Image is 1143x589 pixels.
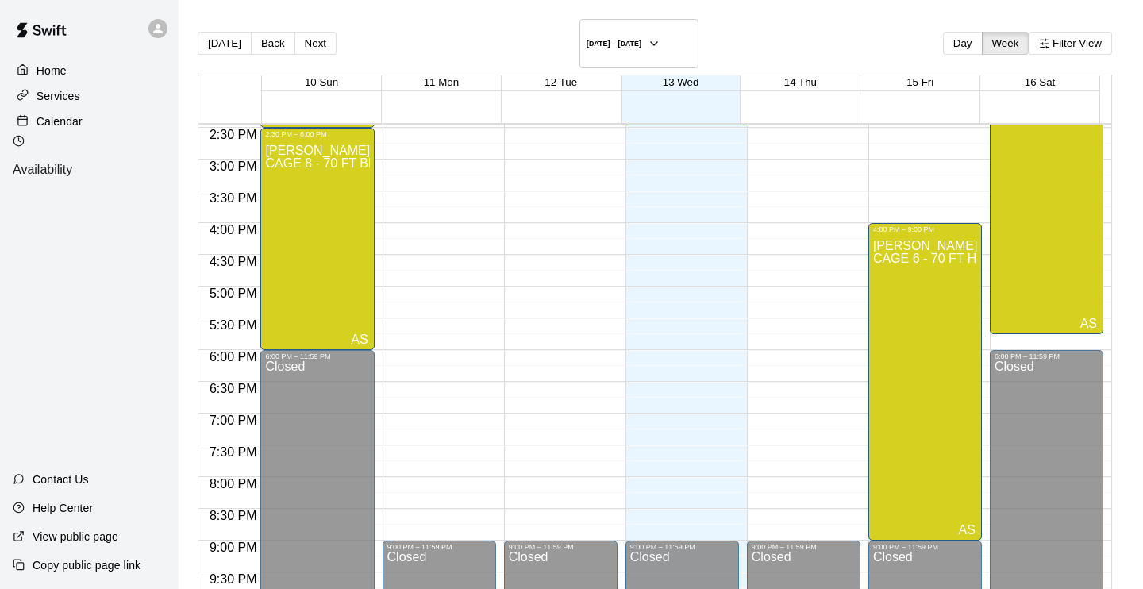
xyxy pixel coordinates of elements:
[13,163,166,177] p: Availability
[206,223,261,237] span: 4:00 PM
[294,32,337,55] button: Next
[1025,76,1056,88] span: 16 Sat
[351,333,368,346] span: AS
[351,333,368,346] div: Anthony Slama
[206,191,261,205] span: 3:30 PM
[424,76,459,88] span: 11 Mon
[206,160,261,173] span: 3:00 PM
[587,40,641,48] h6: [DATE] – [DATE]
[206,572,261,586] span: 9:30 PM
[509,543,613,551] div: 9:00 PM – 11:59 PM
[1029,32,1112,55] button: Filter View
[33,529,118,545] p: View public page
[206,318,261,332] span: 5:30 PM
[265,156,727,170] span: CAGE 8 - 70 FT BB (w/ pitching mound) , CAGE 7 - 70 FT BB (w/ pitching mound)
[959,523,976,537] span: AS
[206,350,261,364] span: 6:00 PM
[663,76,699,88] span: 13 Wed
[260,128,374,350] div: 2:30 PM – 6:00 PM: Available
[995,352,1099,360] div: 6:00 PM – 11:59 PM
[33,557,140,573] p: Copy public page link
[206,445,261,459] span: 7:30 PM
[959,524,976,537] div: Anthony Slama
[906,76,933,88] span: 15 Fri
[873,225,977,233] div: 4:00 PM – 9:00 PM
[943,32,983,55] button: Day
[206,287,261,300] span: 5:00 PM
[387,543,491,551] div: 9:00 PM – 11:59 PM
[37,114,83,129] p: Calendar
[752,543,856,551] div: 9:00 PM – 11:59 PM
[206,477,261,491] span: 8:00 PM
[206,414,261,427] span: 7:00 PM
[873,543,977,551] div: 9:00 PM – 11:59 PM
[206,128,261,141] span: 2:30 PM
[206,541,261,554] span: 9:00 PM
[784,76,817,88] span: 14 Thu
[545,76,577,88] span: 12 Tue
[37,63,67,79] p: Home
[33,500,93,516] p: Help Center
[982,32,1029,55] button: Week
[1080,317,1097,330] span: AS
[265,352,369,360] div: 6:00 PM – 11:59 PM
[251,32,295,55] button: Back
[265,130,369,138] div: 2:30 PM – 6:00 PM
[868,223,982,541] div: 4:00 PM – 9:00 PM: Available
[305,76,338,88] span: 10 Sun
[1080,318,1097,330] div: Anthony Slama
[37,88,80,104] p: Services
[198,32,252,55] button: [DATE]
[206,255,261,268] span: 4:30 PM
[33,472,89,487] p: Contact Us
[206,382,261,395] span: 6:30 PM
[630,543,734,551] div: 9:00 PM – 11:59 PM
[206,509,261,522] span: 8:30 PM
